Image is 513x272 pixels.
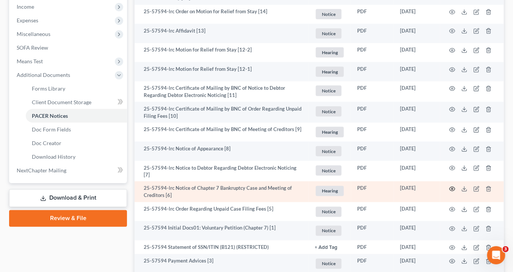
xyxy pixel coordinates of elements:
td: 25-57594-lrc Order on Motion for Relief from Stay [14] [135,5,309,24]
td: PDF [351,102,394,123]
td: 25-57594-lrc Notice of Appearance [8] [135,142,309,161]
span: Forms Library [32,85,65,92]
span: Miscellaneous [17,31,50,37]
button: + Add Tag [315,245,337,250]
iframe: Intercom live chat [487,246,505,264]
span: Doc Creator [32,140,61,146]
td: 25-57594-lrc Motion for Relief from Stay [12-2] [135,43,309,63]
span: 3 [503,246,509,252]
a: Notice [315,84,345,97]
td: PDF [351,181,394,202]
span: Hearing [316,127,344,137]
a: Notice [315,164,345,177]
td: [DATE] [394,102,440,123]
span: Means Test [17,58,43,64]
a: NextChapter Mailing [11,164,127,177]
td: PDF [351,81,394,102]
td: PDF [351,161,394,182]
span: SOFA Review [17,44,48,51]
td: [DATE] [394,161,440,182]
td: [DATE] [394,81,440,102]
span: NextChapter Mailing [17,167,66,174]
a: Client Document Storage [26,95,127,109]
td: [DATE] [394,62,440,81]
a: Notice [315,27,345,40]
span: Expenses [17,17,38,23]
a: Notice [315,258,345,270]
a: Hearing [315,46,345,59]
span: Notice [316,226,342,236]
span: Hearing [316,67,344,77]
td: PDF [351,123,394,142]
td: PDF [351,202,394,222]
td: [DATE] [394,241,440,254]
a: Notice [315,8,345,20]
span: Notice [316,207,342,217]
a: Hearing [315,66,345,78]
a: Notice [315,105,345,118]
a: Doc Creator [26,136,127,150]
span: Notice [316,166,342,176]
td: PDF [351,142,394,161]
a: Notice [315,225,345,237]
span: Client Document Storage [32,99,91,105]
a: SOFA Review [11,41,127,55]
td: 25-57594-lrc Notice of Chapter 7 Bankruptcy Case and Meeting of Creditors [6] [135,181,309,202]
td: 25-57594 Initial Docs01: Voluntary Petition (Chapter 7) [1] [135,221,309,241]
a: PACER Notices [26,109,127,123]
span: PACER Notices [32,113,68,119]
a: Notice [315,145,345,158]
span: Notice [316,106,342,117]
span: Notice [316,86,342,96]
td: PDF [351,5,394,24]
td: [DATE] [394,181,440,202]
a: Review & File [9,210,127,227]
span: Hearing [316,186,344,196]
a: Forms Library [26,82,127,95]
span: Download History [32,153,75,160]
td: [DATE] [394,202,440,222]
span: Notice [316,28,342,39]
a: Download History [26,150,127,164]
a: Hearing [315,185,345,197]
td: 25-57594-lrc Certificate of Mailing by BNC of Notice to Debtor Regarding Debtor Electronic Notici... [135,81,309,102]
a: Hearing [315,126,345,138]
span: Additional Documents [17,72,70,78]
td: 25-57594-lrc Order Regarding Unpaid Case Filing Fees [5] [135,202,309,222]
a: Notice [315,206,345,218]
span: Income [17,3,34,10]
span: Notice [316,9,342,19]
td: PDF [351,62,394,81]
td: [DATE] [394,123,440,142]
td: PDF [351,241,394,254]
td: [DATE] [394,43,440,63]
a: Doc Form Fields [26,123,127,136]
td: 25-57594-lrc Motion for Relief from Stay [12-1] [135,62,309,81]
td: [DATE] [394,5,440,24]
td: PDF [351,43,394,63]
td: PDF [351,221,394,241]
td: [DATE] [394,24,440,43]
span: Hearing [316,47,344,58]
td: [DATE] [394,142,440,161]
span: Notice [316,146,342,156]
a: Download & Print [9,189,127,207]
td: 25-57594-lrc Certificate of Mailing by BNC of Order Regarding Unpaid Filing Fees [10] [135,102,309,123]
span: Doc Form Fields [32,126,71,133]
td: 25-57594-lrc Certificate of Mailing by BNC of Meeting of Creditors [9] [135,123,309,142]
td: 25-57594-lrc Notice to Debtor Regarding Debtor Electronic Noticing [7] [135,161,309,182]
td: 25-57594 Statement of SSN/ITIN (B121) (RESTRICTED) [135,241,309,254]
span: Notice [316,259,342,269]
a: + Add Tag [315,244,345,251]
td: [DATE] [394,221,440,241]
td: PDF [351,24,394,43]
td: 25-57594-lrc Affidavit [13] [135,24,309,43]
